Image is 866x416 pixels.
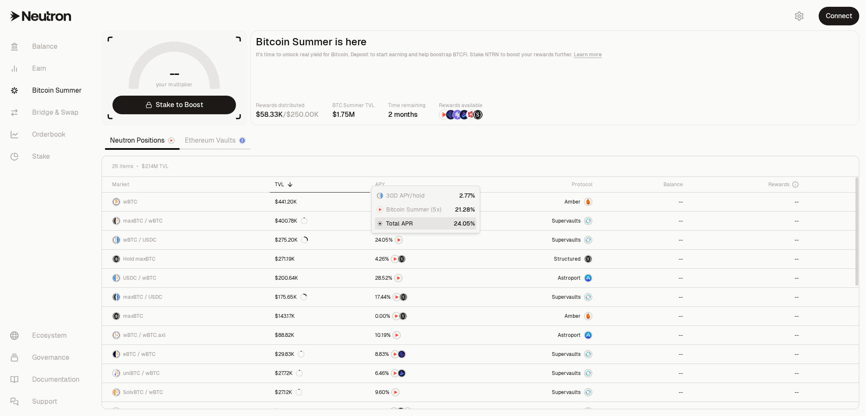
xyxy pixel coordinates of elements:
[370,212,480,230] a: NTRNStructured Points
[3,58,91,80] a: Earn
[386,191,425,200] span: 30D APY/hold
[688,269,804,287] a: --
[123,313,143,320] span: maxBTC
[102,383,270,402] a: SolvBTC LogowBTC LogoSolvBTC / wBTC
[398,351,405,358] img: EtherFi Points
[370,193,480,211] a: NTRNMars Fragments
[123,370,160,377] span: uniBTC / wBTC
[3,325,91,347] a: Ecosystem
[102,345,270,364] a: eBTC LogowBTC LogoeBTC / wBTC
[113,218,116,224] img: maxBTC Logo
[585,313,592,320] img: Amber
[275,218,307,224] div: $400.78K
[3,347,91,369] a: Governance
[585,294,592,300] img: Supervaults
[112,96,236,114] a: Stake to Boost
[256,101,319,110] p: Rewards distributed
[117,389,120,396] img: wBTC Logo
[102,212,270,230] a: maxBTC LogowBTC LogomaxBTC / wBTC
[552,237,581,243] span: Supervaults
[275,313,295,320] div: $143.17K
[113,275,116,281] img: USDC Logo
[375,181,475,188] div: APY
[102,269,270,287] a: USDC LogowBTC LogoUSDC / wBTC
[113,408,120,415] img: uniBTC Logo
[392,370,398,377] img: NTRN
[585,256,592,262] img: maxBTC
[123,408,140,415] span: uniBTC
[688,383,804,402] a: --
[386,205,441,214] span: Bitcoin Summer (5x)
[453,110,462,119] img: Solv Points
[552,370,581,377] span: Supervaults
[391,408,397,415] img: NTRN
[113,198,120,205] img: wBTC Logo
[375,369,475,377] button: NTRNBedrock Diamonds
[370,383,480,402] a: NTRN
[597,193,688,211] a: --
[480,250,598,268] a: StructuredmaxBTC
[113,237,116,243] img: wBTC Logo
[446,110,455,119] img: EtherFi Points
[688,250,804,268] a: --
[375,312,475,320] button: NTRNStructured Points
[585,389,592,396] img: Supervaults
[123,237,156,243] span: wBTC / USDC
[123,218,163,224] span: maxBTC / wBTC
[270,193,370,211] a: $441.20K
[102,364,270,383] a: uniBTC LogowBTC LogouniBTC / wBTC
[688,212,804,230] a: --
[558,332,581,339] span: Astroport
[370,307,480,325] a: NTRNStructured Points
[275,275,298,281] div: $200.64K
[585,351,592,358] img: Supervaults
[240,138,245,143] img: Ethereum Logo
[275,198,297,205] div: $441.20K
[256,50,854,59] p: It's time to unlock real yield for Bitcoin. Deposit to start earning and help boostrap BTCFi. Sta...
[388,110,425,120] div: 2 months
[123,198,137,205] span: wBTC
[142,163,169,170] span: $2.14M TVL
[117,294,120,300] img: USDC Logo
[123,256,156,262] span: Hold maxBTC
[113,294,116,300] img: maxBTC Logo
[370,364,480,383] a: NTRNBedrock Diamonds
[275,408,293,415] div: $23.79K
[102,326,270,344] a: wBTC LogowBTC.axl LogowBTC / wBTC.axl
[113,389,116,396] img: SolvBTC Logo
[439,110,449,119] img: NTRN
[375,407,475,416] button: NTRNBedrock DiamondsMars Fragments
[377,193,380,198] img: wBTC Logo
[393,294,400,300] img: NTRN
[480,364,598,383] a: SupervaultsSupervaults
[270,345,370,364] a: $29.83K
[270,212,370,230] a: $400.78K
[688,193,804,211] a: --
[370,345,480,364] a: NTRNEtherFi Points
[381,193,383,198] img: USDC Logo
[565,408,581,415] span: Amber
[102,288,270,306] a: maxBTC LogoUSDC LogomaxBTC / USDC
[117,370,120,377] img: wBTC Logo
[113,256,120,262] img: maxBTC Logo
[275,332,294,339] div: $88.82K
[819,7,859,25] button: Connect
[480,193,598,211] a: AmberAmber
[3,369,91,391] a: Documentation
[375,388,475,397] button: NTRN
[105,132,180,149] a: Neutron Positions
[102,307,270,325] a: maxBTC LogomaxBTC
[169,138,174,143] img: Neutron Logo
[123,351,156,358] span: eBTC / wBTC
[117,275,120,281] img: wBTC Logo
[270,326,370,344] a: $88.82K
[480,345,598,364] a: SupervaultsSupervaults
[473,110,482,119] img: Structured Points
[117,351,120,358] img: wBTC Logo
[398,370,405,377] img: Bedrock Diamonds
[102,250,270,268] a: maxBTC LogoHold maxBTC
[370,231,480,249] a: NTRN
[480,231,598,249] a: SupervaultsSupervaults
[565,198,581,205] span: Amber
[397,408,404,415] img: Bedrock Diamonds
